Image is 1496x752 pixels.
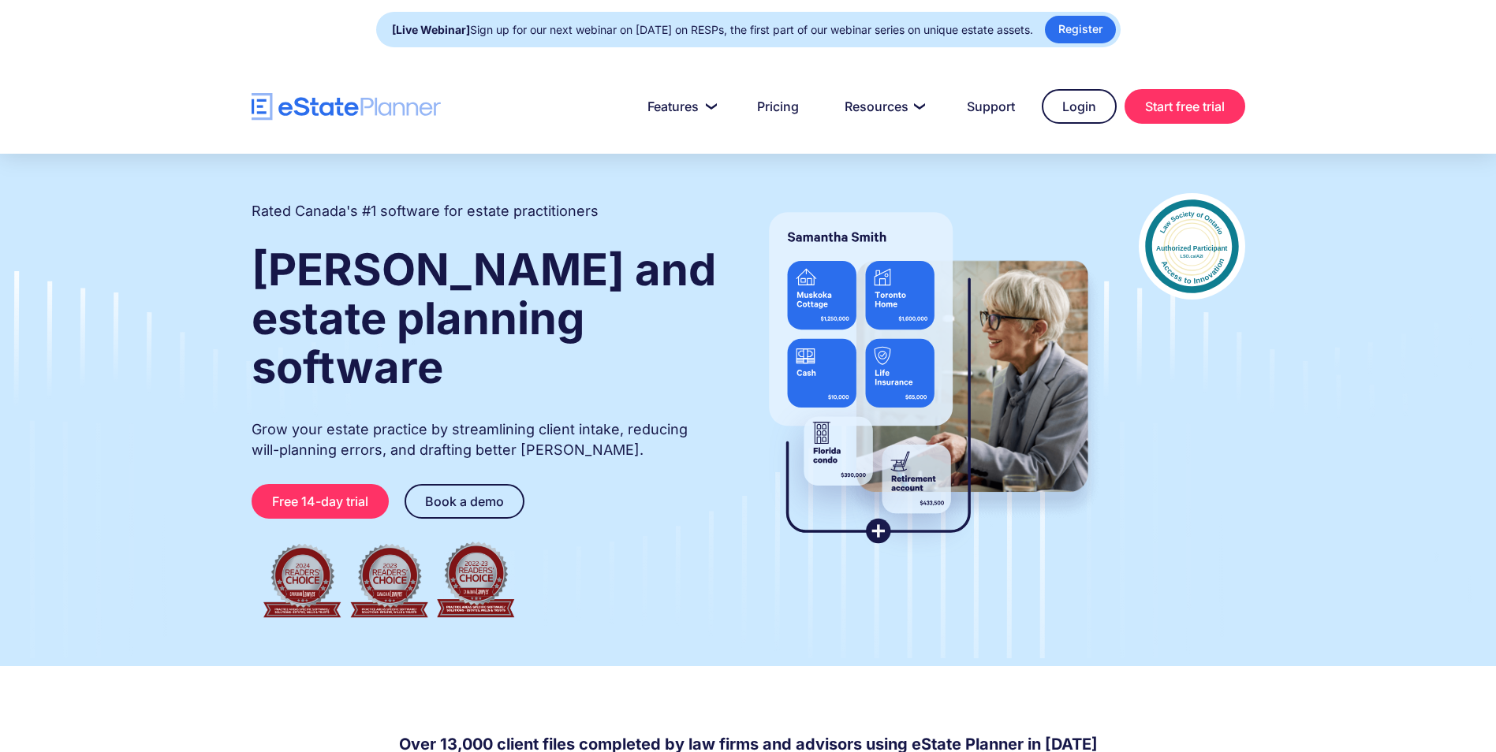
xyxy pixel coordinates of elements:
strong: [PERSON_NAME] and estate planning software [252,243,716,394]
a: Resources [826,91,940,122]
div: Sign up for our next webinar on [DATE] on RESPs, the first part of our webinar series on unique e... [392,19,1033,41]
h2: Rated Canada's #1 software for estate practitioners [252,201,599,222]
p: Grow your estate practice by streamlining client intake, reducing will-planning errors, and draft... [252,419,718,460]
a: Free 14-day trial [252,484,389,519]
img: estate planner showing wills to their clients, using eState Planner, a leading estate planning so... [750,193,1107,564]
a: Login [1042,89,1117,124]
a: Features [629,91,730,122]
a: Book a demo [405,484,524,519]
a: home [252,93,441,121]
strong: [Live Webinar] [392,23,470,36]
a: Start free trial [1125,89,1245,124]
a: Support [948,91,1034,122]
a: Pricing [738,91,818,122]
a: Register [1045,16,1116,43]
